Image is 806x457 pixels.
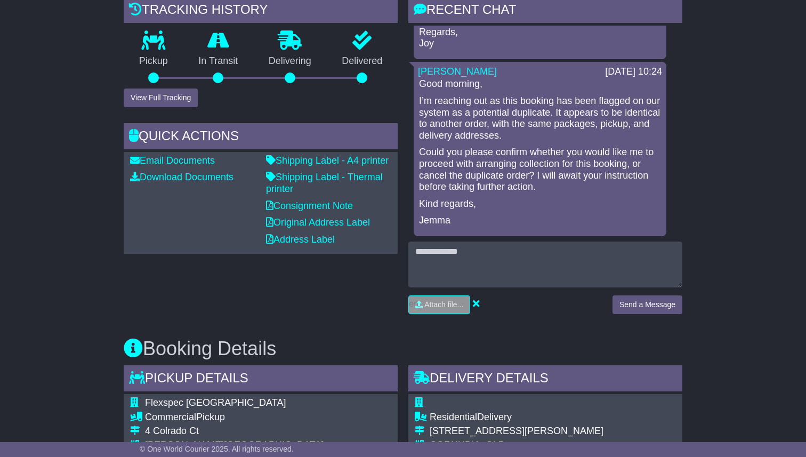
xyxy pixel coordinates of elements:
a: Email Documents [130,155,215,166]
div: Domain: [DOMAIN_NAME] [28,28,117,36]
div: Keywords by Traffic [119,68,176,75]
img: tab_keywords_by_traffic_grey.svg [108,67,116,76]
div: v 4.0.25 [30,17,52,26]
div: [PERSON_NAME][GEOGRAPHIC_DATA] [145,440,324,452]
div: 4 Colrado Ct [145,426,324,437]
img: logo_orange.svg [17,17,26,26]
div: [STREET_ADDRESS][PERSON_NAME] [430,426,603,437]
div: Pickup Details [124,365,398,394]
span: Commercial [145,412,196,422]
a: Address Label [266,234,335,245]
div: Pickup [145,412,324,423]
img: website_grey.svg [17,28,26,36]
p: Delivering [253,55,327,67]
a: Shipping Label - Thermal printer [266,172,383,194]
button: Send a Message [612,295,682,314]
p: Good morning, [419,78,661,90]
p: In Transit [183,55,254,67]
a: Download Documents [130,172,233,182]
p: Pickup [124,55,183,67]
p: I’m reaching out as this booking has been flagged on our system as a potential duplicate. It appe... [419,95,661,141]
a: Shipping Label - A4 printer [266,155,389,166]
h3: Booking Details [124,338,682,359]
img: tab_domain_overview_orange.svg [31,67,39,76]
div: [DATE] 10:24 [605,66,662,78]
p: Regards, Joy [419,27,661,50]
p: Jemma [419,215,661,227]
div: Domain Overview [43,68,95,75]
p: Could you please confirm whether you would like me to proceed with arranging collection for this ... [419,147,661,193]
a: Consignment Note [266,201,353,211]
a: [PERSON_NAME] [418,66,497,77]
div: Delivery Details [408,365,682,394]
div: CORNUBIA, QLD [430,440,603,452]
span: Residential [430,412,477,422]
p: Delivered [327,55,398,67]
div: Quick Actions [124,123,398,152]
p: Kind regards, [419,198,661,210]
span: Flexspec [GEOGRAPHIC_DATA] [145,397,286,408]
span: © One World Courier 2025. All rights reserved. [140,445,294,453]
a: Original Address Label [266,217,370,228]
button: View Full Tracking [124,89,198,107]
div: Delivery [430,412,603,423]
